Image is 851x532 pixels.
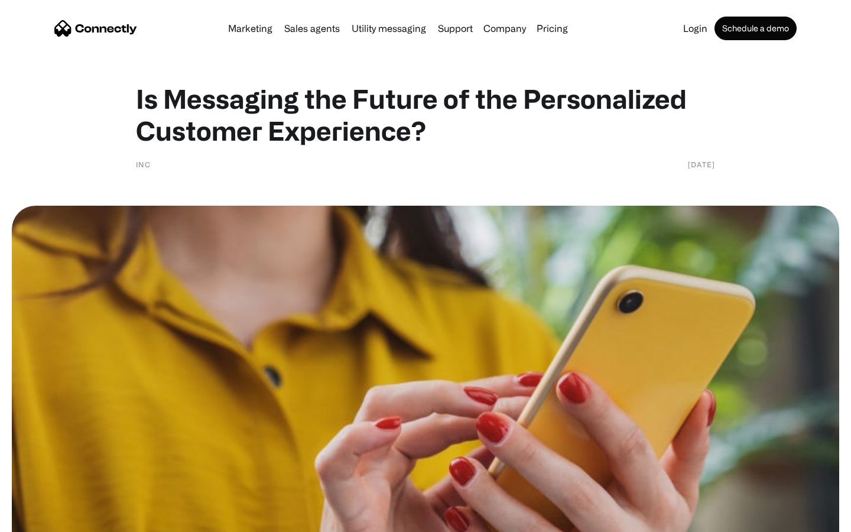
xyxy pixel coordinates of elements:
[136,158,151,170] div: Inc
[223,24,277,33] a: Marketing
[714,17,797,40] a: Schedule a demo
[678,24,712,33] a: Login
[136,83,715,147] h1: Is Messaging the Future of the Personalized Customer Experience?
[280,24,345,33] a: Sales agents
[532,24,573,33] a: Pricing
[12,511,71,528] aside: Language selected: English
[347,24,431,33] a: Utility messaging
[433,24,478,33] a: Support
[480,20,530,37] div: Company
[688,158,715,170] div: [DATE]
[24,511,71,528] ul: Language list
[54,20,137,37] a: home
[483,20,526,37] div: Company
